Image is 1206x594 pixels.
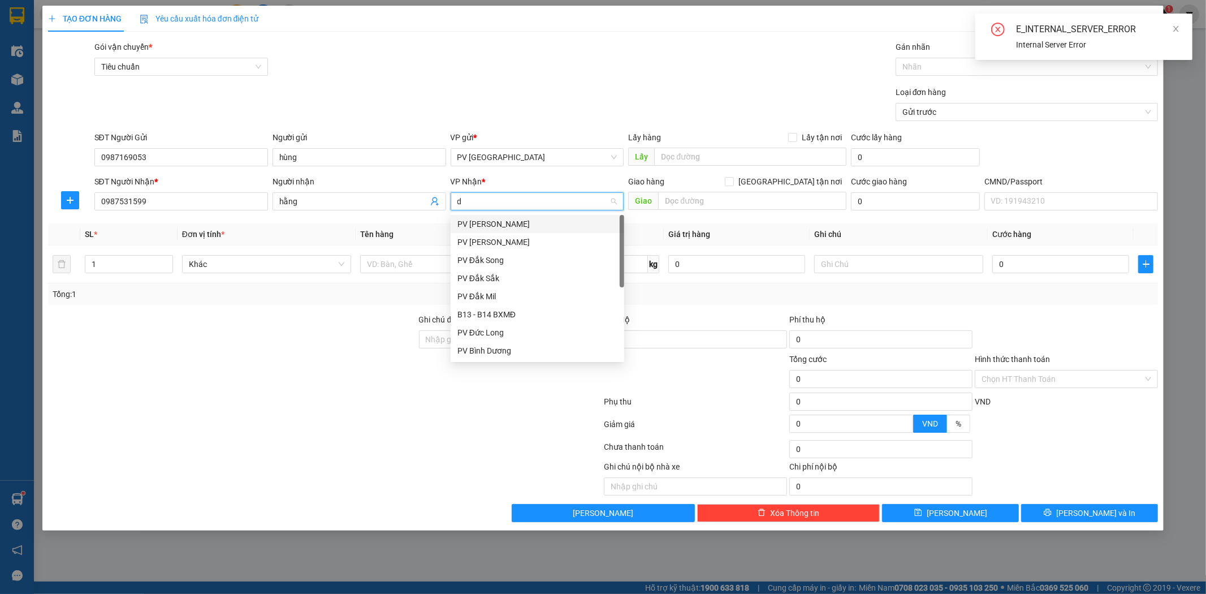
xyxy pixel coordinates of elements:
input: Nhập ghi chú [604,477,787,496]
input: VD: Bàn, Ghế [360,255,529,273]
img: icon [140,15,149,24]
div: PV Bình Dương [451,342,624,360]
span: Gửi trước [902,104,1151,120]
label: Gán nhãn [896,42,930,51]
span: Giá trị hàng [668,230,710,239]
span: [PERSON_NAME] [573,507,633,519]
span: Cước hàng [992,230,1031,239]
div: PV [PERSON_NAME] [457,236,617,248]
span: SL [85,230,94,239]
label: Ghi chú đơn hàng [419,315,481,324]
span: Giao hàng [628,177,664,186]
div: Tổng: 1 [53,288,465,300]
strong: BIÊN NHẬN GỬI HÀNG HOÁ [39,68,131,76]
div: PV Đắk Mil [451,287,624,305]
img: logo [11,25,26,54]
span: Nơi gửi: [11,79,23,95]
span: save [914,509,922,518]
button: plus [1138,255,1153,273]
span: Lấy tận nơi [797,131,846,144]
span: TB08250227 [114,42,159,51]
span: Khác [189,256,344,273]
div: B13 - B14 BXMĐ [451,305,624,324]
span: Giao [628,192,658,210]
div: PV Đắk Song [451,251,624,269]
div: PV Bình Dương [457,345,617,357]
div: CMND/Passport [984,175,1158,188]
span: Yêu cầu xuất hóa đơn điện tử [140,14,259,23]
span: VND [975,397,991,406]
div: SĐT Người Nhận [94,175,268,188]
button: printer[PERSON_NAME] và In [1021,504,1158,522]
div: E_INTERNAL_SERVER_ERROR [1016,23,1179,36]
div: PV Nam Đong [451,233,624,251]
input: 0 [668,255,805,273]
span: Tên hàng [360,230,394,239]
span: 10:18:03 [DATE] [107,51,159,59]
span: % [956,419,961,428]
div: Phí thu hộ [789,313,972,330]
span: PV Đắk Song [114,79,146,85]
div: VP gửi [451,131,624,144]
span: plus [62,196,79,205]
div: Internal Server Error [1016,38,1179,51]
span: [GEOGRAPHIC_DATA] tận nơi [734,175,846,188]
div: PV [PERSON_NAME] [457,218,617,230]
span: Xóa Thông tin [770,507,819,519]
span: VND [922,419,938,428]
span: Gói vận chuyển [94,42,152,51]
input: Ghi Chú [814,255,983,273]
label: Loại đơn hàng [896,88,946,97]
span: Lấy [628,148,654,166]
span: Đơn vị tính [182,230,224,239]
div: SĐT Người Gửi [94,131,268,144]
span: PV Tân Bình [457,149,617,166]
div: Ghi chú nội bộ nhà xe [604,460,787,477]
button: delete [53,255,71,273]
label: Cước giao hàng [851,177,907,186]
span: close-circle [991,23,1005,38]
th: Ghi chú [810,223,988,246]
input: Dọc đường [658,192,846,210]
div: Phụ thu [603,395,789,415]
span: VP Nhận [451,177,482,186]
div: Người gửi [273,131,446,144]
span: Tiêu chuẩn [101,58,261,75]
div: PV Đắk Song [457,254,617,266]
span: close [1172,25,1180,33]
span: plus [48,15,56,23]
input: Cước giao hàng [851,192,980,210]
span: user-add [430,197,439,206]
div: Người nhận [273,175,446,188]
div: PV Đức Long [451,324,624,342]
span: TẠO ĐƠN HÀNG [48,14,122,23]
span: printer [1044,509,1052,518]
label: Hình thức thanh toán [975,355,1050,364]
button: deleteXóa Thông tin [697,504,880,522]
div: PV Đắk Sắk [457,272,617,285]
button: Close [1132,6,1164,37]
label: Cước lấy hàng [851,133,902,142]
div: B13 - B14 BXMĐ [457,308,617,321]
span: plus [1139,260,1153,269]
span: [PERSON_NAME] [927,507,987,519]
div: PV Đắk Mil [457,290,617,303]
input: Cước lấy hàng [851,148,980,166]
div: Chưa thanh toán [603,441,789,460]
button: [PERSON_NAME] [512,504,695,522]
div: Giảm giá [603,418,789,438]
span: Tổng cước [789,355,827,364]
span: Lấy hàng [628,133,661,142]
input: Dọc đường [654,148,846,166]
div: Chi phí nội bộ [789,460,972,477]
span: delete [758,509,766,518]
strong: CÔNG TY TNHH [GEOGRAPHIC_DATA] 214 QL13 - P.26 - Q.BÌNH THẠNH - TP HCM 1900888606 [29,18,92,61]
div: PV Đức Long [457,326,617,339]
input: Ghi chú đơn hàng [419,330,602,348]
button: plus [61,191,79,209]
button: save[PERSON_NAME] [882,504,1019,522]
div: PV Đắk Sắk [451,269,624,287]
span: [PERSON_NAME] và In [1056,507,1135,519]
div: PV Đức Xuyên [451,215,624,233]
span: Nơi nhận: [87,79,105,95]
